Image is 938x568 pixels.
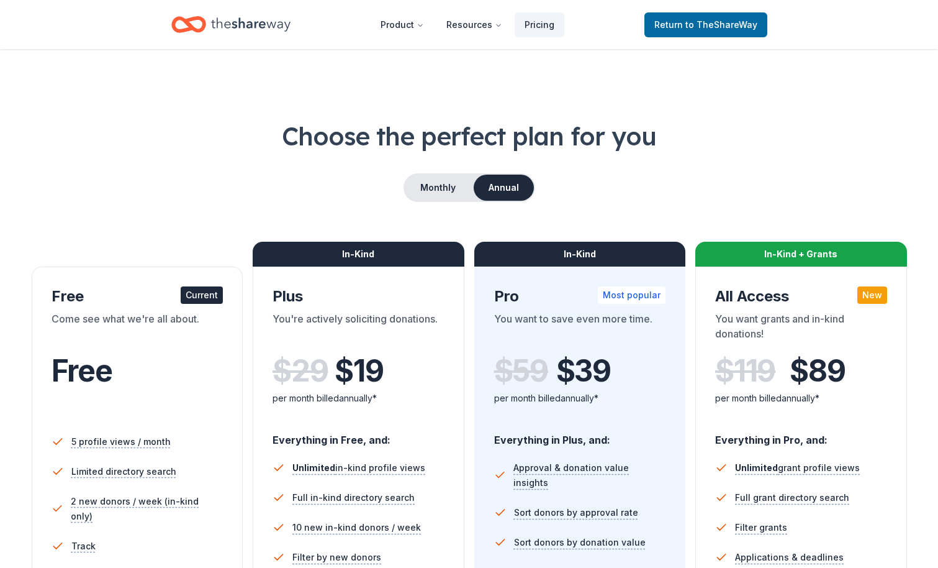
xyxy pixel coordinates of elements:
span: in-kind profile views [292,462,425,473]
div: per month billed annually* [715,391,887,406]
div: Plus [273,286,444,306]
div: You're actively soliciting donations. [273,311,444,346]
button: Product [371,12,434,37]
span: Track [71,539,96,554]
div: Come see what we're all about. [52,311,223,346]
span: Approval & donation value insights [513,460,665,490]
nav: Main [371,10,564,39]
button: Resources [436,12,512,37]
span: Full grant directory search [735,490,849,505]
a: Returnto TheShareWay [644,12,767,37]
span: 2 new donors / week (in-kind only) [71,494,223,524]
span: 10 new in-kind donors / week [292,520,421,535]
span: Free [52,352,112,389]
span: 5 profile views / month [71,434,171,449]
div: Everything in Free, and: [273,422,444,448]
span: to TheShareWay [685,19,757,30]
span: Filter by new donors [292,550,381,565]
div: per month billed annually* [494,391,666,406]
a: Home [171,10,291,39]
div: Most popular [598,286,665,304]
span: Applications & deadlines [735,550,844,565]
div: Free [52,286,223,306]
div: In-Kind + Grants [695,242,907,267]
span: $ 39 [556,354,611,388]
a: Pricing [515,12,564,37]
span: Sort donors by donation value [514,535,646,550]
span: Limited directory search [71,464,176,479]
div: Pro [494,286,666,306]
span: Full in-kind directory search [292,490,415,505]
h1: Choose the perfect plan for you [30,119,908,153]
span: grant profile views [735,462,860,473]
span: Unlimited [735,462,778,473]
span: $ 89 [790,354,845,388]
span: Unlimited [292,462,335,473]
button: Annual [474,175,534,201]
div: In-Kind [253,242,464,267]
div: Current [181,286,223,304]
div: You want grants and in-kind donations! [715,311,887,346]
div: You want to save even more time. [494,311,666,346]
div: New [857,286,887,304]
div: Everything in Pro, and: [715,422,887,448]
div: In-Kind [474,242,686,267]
div: per month billed annually* [273,391,444,406]
div: Everything in Plus, and: [494,422,666,448]
span: $ 19 [335,354,383,388]
span: Filter grants [735,520,787,535]
span: Return [654,17,757,32]
span: Sort donors by approval rate [514,505,638,520]
button: Monthly [405,175,471,201]
div: All Access [715,286,887,306]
